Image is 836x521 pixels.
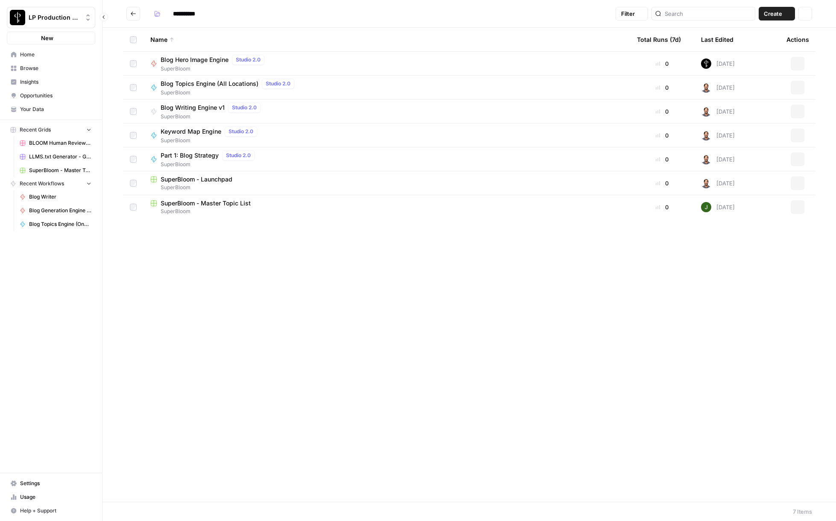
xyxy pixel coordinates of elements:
[29,167,91,174] span: SuperBloom - Master Topic List
[161,127,221,136] span: Keyword Map Engine
[150,199,623,215] a: SuperBloom - Master Topic ListSuperBloom
[126,7,140,20] button: Go back
[637,203,687,211] div: 0
[20,78,91,86] span: Insights
[41,34,53,42] span: New
[7,61,95,75] a: Browse
[150,79,623,97] a: Blog Topics Engine (All Locations)Studio 2.0SuperBloom
[161,161,258,168] span: SuperBloom
[701,154,735,164] div: [DATE]
[16,150,95,164] a: LLMS.txt Generator - Grid
[16,190,95,204] a: Blog Writer
[701,59,735,69] div: [DATE]
[16,136,95,150] a: BLOOM Human Review (ver2)
[236,56,261,64] span: Studio 2.0
[150,55,623,73] a: Blog Hero Image EngineStudio 2.0SuperBloom
[701,130,735,140] div: [DATE]
[764,9,782,18] span: Create
[616,7,648,20] button: Filter
[20,180,64,187] span: Recent Workflows
[20,480,91,487] span: Settings
[16,164,95,177] a: SuperBloom - Master Topic List
[20,493,91,501] span: Usage
[161,103,225,112] span: Blog Writing Engine v1
[20,105,91,113] span: Your Data
[226,152,251,159] span: Studio 2.0
[7,177,95,190] button: Recent Workflows
[150,150,623,168] a: Part 1: Blog StrategyStudio 2.0SuperBloom
[7,504,95,518] button: Help + Support
[637,107,687,116] div: 0
[150,126,623,144] a: Keyword Map EngineStudio 2.0SuperBloom
[793,507,812,516] div: 7 Items
[637,179,687,187] div: 0
[621,9,635,18] span: Filter
[150,208,623,215] span: SuperBloom
[161,113,264,120] span: SuperBloom
[665,9,751,18] input: Search
[150,102,623,120] a: Blog Writing Engine v1Studio 2.0SuperBloom
[20,64,91,72] span: Browse
[20,51,91,59] span: Home
[150,184,623,191] span: SuperBloom
[16,217,95,231] a: Blog Topics Engine (One Location)
[20,92,91,100] span: Opportunities
[161,56,229,64] span: Blog Hero Image Engine
[637,83,687,92] div: 0
[701,130,711,140] img: fdbthlkohqvq3b2ybzi3drh0kqcb
[7,75,95,89] a: Insights
[161,151,219,160] span: Part 1: Blog Strategy
[701,154,711,164] img: fdbthlkohqvq3b2ybzi3drh0kqcb
[701,28,733,51] div: Last Edited
[7,123,95,136] button: Recent Grids
[7,102,95,116] a: Your Data
[637,131,687,140] div: 0
[786,28,809,51] div: Actions
[637,155,687,164] div: 0
[20,126,51,134] span: Recent Grids
[16,204,95,217] a: Blog Generation Engine (Writer + Fact Checker)
[701,178,735,188] div: [DATE]
[7,477,95,490] a: Settings
[20,507,91,515] span: Help + Support
[29,207,91,214] span: Blog Generation Engine (Writer + Fact Checker)
[161,137,261,144] span: SuperBloom
[7,48,95,61] a: Home
[701,106,711,117] img: fdbthlkohqvq3b2ybzi3drh0kqcb
[232,104,257,111] span: Studio 2.0
[266,80,290,88] span: Studio 2.0
[10,10,25,25] img: LP Production Workloads Logo
[161,199,251,208] span: SuperBloom - Master Topic List
[150,28,623,51] div: Name
[701,59,711,69] img: s490wiz4j6jcuzx6yvvs5e0w4nek
[161,175,232,184] span: SuperBloom - Launchpad
[29,139,91,147] span: BLOOM Human Review (ver2)
[701,106,735,117] div: [DATE]
[637,59,687,68] div: 0
[161,79,258,88] span: Blog Topics Engine (All Locations)
[29,220,91,228] span: Blog Topics Engine (One Location)
[701,202,711,212] img: 5v0yozua856dyxnw4lpcp45mgmzh
[161,65,268,73] span: SuperBloom
[7,490,95,504] a: Usage
[150,175,623,191] a: SuperBloom - LaunchpadSuperBloom
[701,178,711,188] img: fdbthlkohqvq3b2ybzi3drh0kqcb
[229,128,253,135] span: Studio 2.0
[701,202,735,212] div: [DATE]
[701,82,735,93] div: [DATE]
[701,82,711,93] img: fdbthlkohqvq3b2ybzi3drh0kqcb
[7,89,95,102] a: Opportunities
[29,153,91,161] span: LLMS.txt Generator - Grid
[29,13,80,22] span: LP Production Workloads
[7,7,95,28] button: Workspace: LP Production Workloads
[29,193,91,201] span: Blog Writer
[637,28,681,51] div: Total Runs (7d)
[161,89,298,97] span: SuperBloom
[7,32,95,44] button: New
[759,7,795,20] button: Create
